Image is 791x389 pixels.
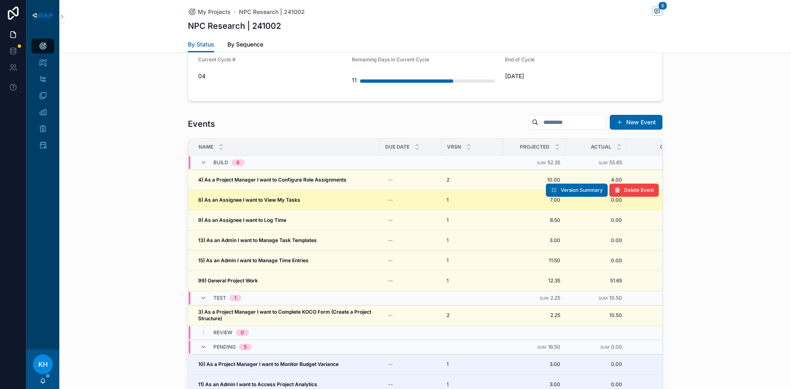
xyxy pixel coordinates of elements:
strong: 13) As an Admin I want to Manage Task Templates [198,237,317,243]
span: 0.00 [570,381,622,388]
button: 6 [652,7,662,17]
div: -- [388,237,393,244]
span: 0.00 [570,197,622,203]
a: -- [385,274,437,287]
span: 2.25 [550,295,560,301]
a: -- [385,193,437,207]
div: -- [388,277,393,284]
div: 11 [352,72,357,89]
a: 51.65 [570,277,622,284]
a: -- [385,309,437,322]
span: [DATE] [505,72,652,80]
a: 3.00 [508,237,560,244]
button: Delete Event [609,184,659,197]
a: 9) As an Assignee I want to Log Time [198,217,375,224]
span: 1 [447,381,449,388]
img: App logo [31,12,54,21]
span: 6 [658,2,667,10]
span: 1 [447,257,449,264]
span: Pending [213,344,236,350]
a: 0.00 [570,217,622,224]
a: 3.0 [627,257,689,264]
a: 4.5 [627,177,689,183]
a: 2 [447,312,498,319]
small: Sum [537,161,546,165]
div: scrollable content [26,33,59,163]
span: Due Date [385,144,410,150]
button: New Event [610,115,662,130]
small: Sum [600,345,609,349]
a: -- [385,358,437,371]
a: 11.50 [508,257,560,264]
div: -- [388,217,393,224]
a: 1 [447,217,498,224]
a: 3.0 [627,381,689,388]
a: 0.00 [570,361,622,368]
a: 6.0 [627,361,689,368]
a: 15) As an Admin I want to Manage Time Entries [198,257,375,264]
a: By Status [188,37,214,53]
a: 99) General Project Work [198,277,375,284]
span: Remaining Days in Current Cycle [352,56,429,63]
a: 10.50 [570,312,622,319]
a: 8.50 [508,217,560,224]
span: 0.00 [570,257,622,264]
a: 3.00 [508,361,560,368]
a: -- [385,234,437,247]
div: -- [388,381,393,388]
a: 1 [447,381,498,388]
strong: 11) As an Admin I want to Access Project Analytics [198,381,317,387]
span: 2 [447,177,449,183]
span: 16.50 [548,344,560,350]
span: Version Summary [561,187,603,193]
span: Review [213,329,232,336]
a: 6.0 [627,217,689,224]
span: 2 [447,312,449,319]
span: Delete Event [624,187,654,193]
span: 1 [447,197,449,203]
a: 4.5 [627,312,689,319]
a: 12.35 [508,277,560,284]
a: 1 [447,361,498,368]
span: 3.0 [627,237,689,244]
span: Original [660,144,683,150]
a: -- [385,214,437,227]
a: 1 [447,277,498,284]
span: 10.00 [508,177,560,183]
small: Sum [599,161,608,165]
a: 1 [447,257,498,264]
span: By Status [188,40,214,49]
h1: Events [188,118,215,130]
div: -- [388,197,393,203]
span: Build [213,159,228,166]
a: 13) As an Admin I want to Manage Task Templates [198,237,375,244]
span: 1 [447,217,449,224]
a: 8) As an Assignee I want to View My Tasks [198,197,375,203]
span: 1 [447,361,449,368]
small: Sum [599,296,608,300]
small: Sum [537,345,546,349]
span: 10.50 [609,295,622,301]
a: 11) As an Admin I want to Access Project Analytics [198,381,375,388]
span: 2.25 [508,312,560,319]
a: 3.00 [508,381,560,388]
strong: 10) As a Project Manager I want to Monitor Budget Variance [198,361,339,367]
a: -- [385,173,437,186]
span: By Sequence [227,40,263,49]
a: 0.00 [570,237,622,244]
span: End of Cycle [505,56,535,63]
